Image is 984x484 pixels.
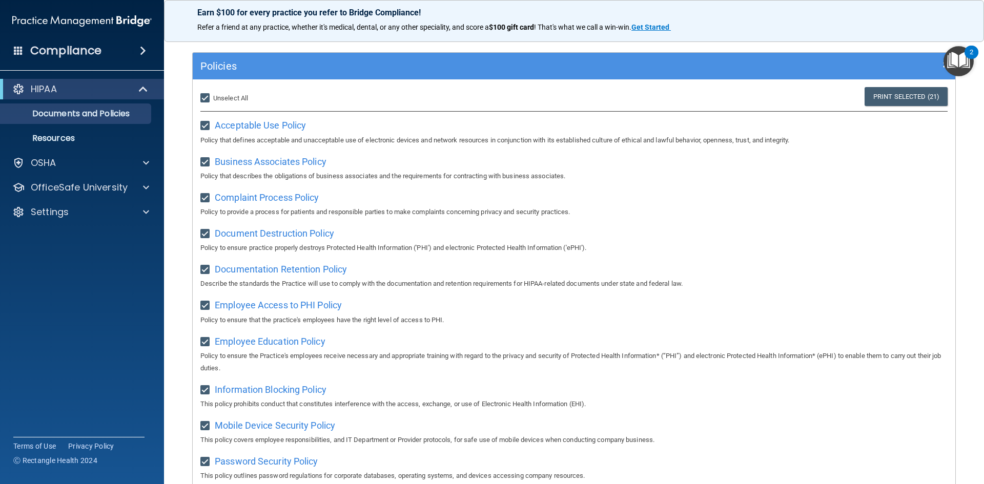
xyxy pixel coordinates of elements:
[631,23,669,31] strong: Get Started
[68,441,114,451] a: Privacy Policy
[200,94,212,102] input: Unselect All
[215,120,306,131] span: Acceptable Use Policy
[200,134,948,146] p: Policy that defines acceptable and unacceptable use of electronic devices and network resources i...
[215,192,319,203] span: Complaint Process Policy
[215,264,347,275] span: Documentation Retention Policy
[631,23,671,31] a: Get Started
[970,52,973,66] div: 2
[215,384,326,395] span: Information Blocking Policy
[13,441,56,451] a: Terms of Use
[200,242,948,254] p: Policy to ensure practice properly destroys Protected Health Information ('PHI') and electronic P...
[534,23,631,31] span: ! That's what we call a win-win.
[7,133,147,143] p: Resources
[13,455,97,466] span: Ⓒ Rectangle Health 2024
[12,206,149,218] a: Settings
[200,278,948,290] p: Describe the standards the Practice will use to comply with the documentation and retention requi...
[31,157,56,169] p: OSHA
[31,206,69,218] p: Settings
[200,60,757,72] h5: Policies
[200,398,948,410] p: This policy prohibits conduct that constitutes interference with the access, exchange, or use of ...
[215,336,325,347] span: Employee Education Policy
[865,87,948,106] a: Print Selected (21)
[215,456,318,467] span: Password Security Policy
[489,23,534,31] strong: $100 gift card
[200,170,948,182] p: Policy that describes the obligations of business associates and the requirements for contracting...
[31,83,57,95] p: HIPAA
[12,11,152,31] img: PMB logo
[215,156,326,167] span: Business Associates Policy
[12,181,149,194] a: OfficeSafe University
[213,94,248,102] span: Unselect All
[200,206,948,218] p: Policy to provide a process for patients and responsible parties to make complaints concerning pr...
[215,300,342,310] span: Employee Access to PHI Policy
[200,58,948,74] a: Policies
[944,46,974,76] button: Open Resource Center, 2 new notifications
[30,44,101,58] h4: Compliance
[197,8,951,17] p: Earn $100 for every practice you refer to Bridge Compliance!
[200,350,948,374] p: Policy to ensure the Practice's employees receive necessary and appropriate training with regard ...
[12,157,149,169] a: OSHA
[215,228,334,239] span: Document Destruction Policy
[12,83,149,95] a: HIPAA
[200,470,948,482] p: This policy outlines password regulations for corporate databases, operating systems, and devices...
[31,181,128,194] p: OfficeSafe University
[215,420,335,431] span: Mobile Device Security Policy
[200,434,948,446] p: This policy covers employee responsibilities, and IT Department or Provider protocols, for safe u...
[200,314,948,326] p: Policy to ensure that the practice's employees have the right level of access to PHI.
[197,23,489,31] span: Refer a friend at any practice, whether it's medical, dental, or any other speciality, and score a
[7,109,147,119] p: Documents and Policies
